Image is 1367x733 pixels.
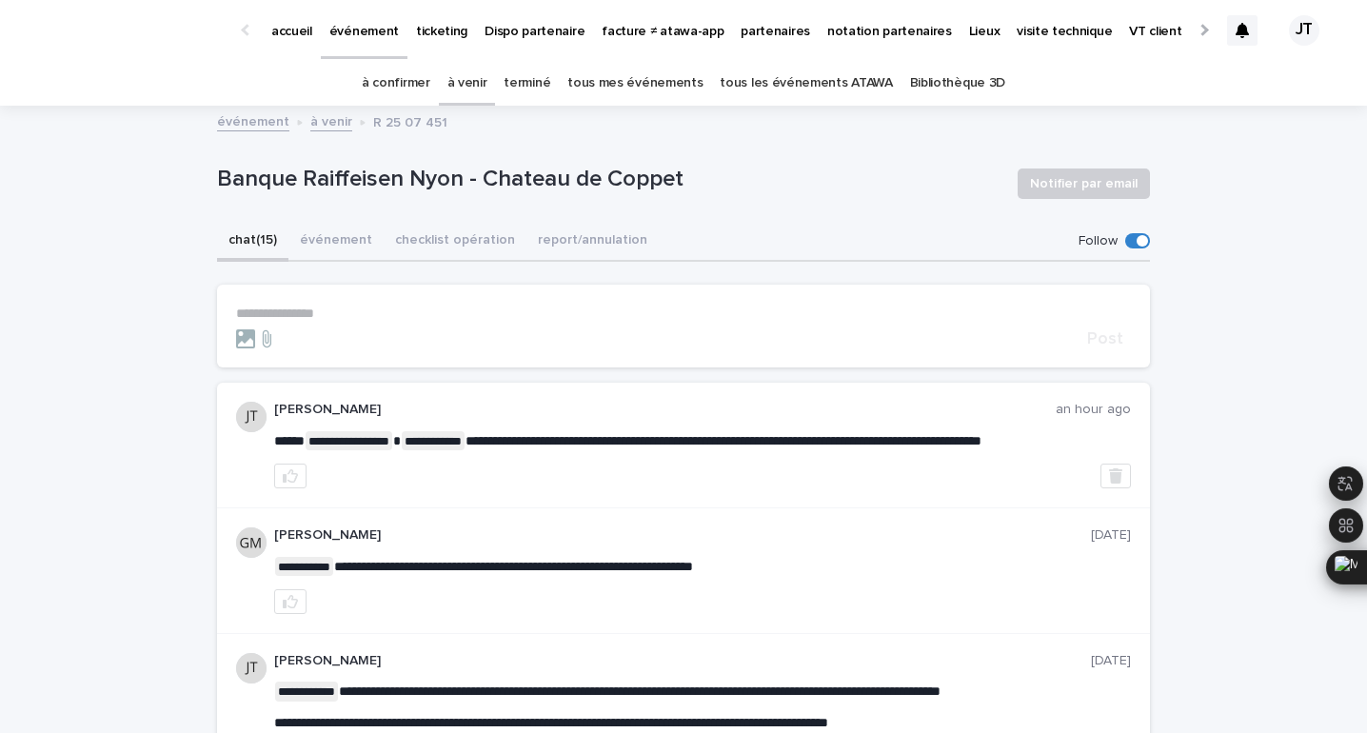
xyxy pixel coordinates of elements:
[1018,168,1150,199] button: Notifier par email
[1100,464,1131,488] button: Delete post
[38,11,223,50] img: Ls34BcGeRexTGTNfXpUC
[274,464,307,488] button: like this post
[274,589,307,614] button: like this post
[1091,527,1131,544] p: [DATE]
[373,110,447,131] p: R 25 07 451
[720,61,892,106] a: tous les événements ATAWA
[384,222,526,262] button: checklist opération
[567,61,703,106] a: tous mes événements
[1087,330,1123,347] span: Post
[1030,174,1138,193] span: Notifier par email
[1091,653,1131,669] p: [DATE]
[1080,330,1131,347] button: Post
[310,109,352,131] a: à venir
[362,61,430,106] a: à confirmer
[217,109,289,131] a: événement
[1079,233,1118,249] p: Follow
[447,61,487,106] a: à venir
[1289,15,1319,46] div: JT
[217,166,1002,193] p: Banque Raiffeisen Nyon - Chateau de Coppet
[274,402,1056,418] p: [PERSON_NAME]
[288,222,384,262] button: événement
[910,61,1005,106] a: Bibliothèque 3D
[1056,402,1131,418] p: an hour ago
[274,653,1091,669] p: [PERSON_NAME]
[274,527,1091,544] p: [PERSON_NAME]
[217,222,288,262] button: chat (15)
[504,61,550,106] a: terminé
[526,222,659,262] button: report/annulation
